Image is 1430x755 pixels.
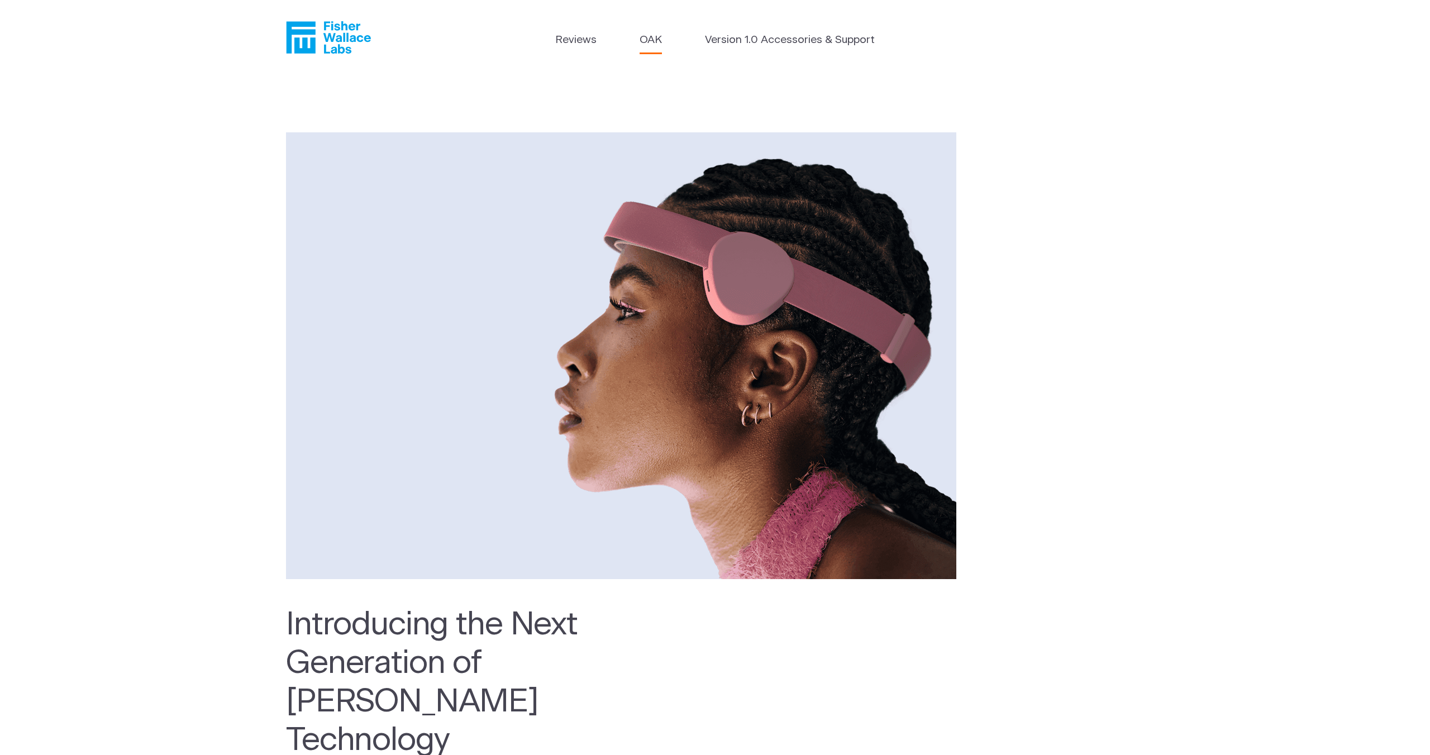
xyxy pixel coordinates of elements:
[640,32,662,49] a: OAK
[286,132,956,579] img: woman_oak_pink.png
[555,32,597,49] a: Reviews
[286,21,371,54] a: Fisher Wallace
[705,32,875,49] a: Version 1.0 Accessories & Support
